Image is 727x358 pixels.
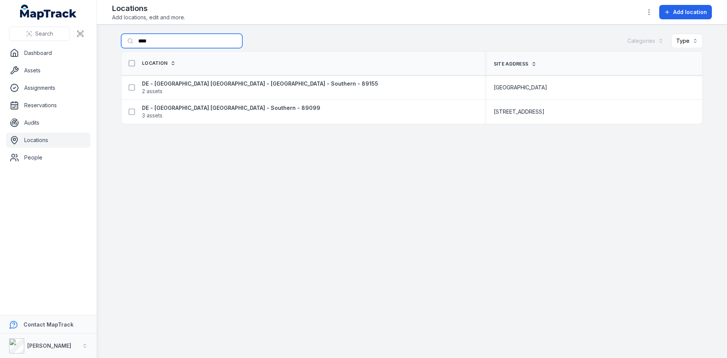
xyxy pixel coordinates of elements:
a: Audits [6,115,90,130]
button: Add location [659,5,712,19]
span: Add locations, edit and more. [112,14,185,21]
strong: Contact MapTrack [23,321,73,328]
span: Search [35,30,53,38]
strong: DE - [GEOGRAPHIC_DATA] [GEOGRAPHIC_DATA] - [GEOGRAPHIC_DATA] - Southern - 89155 [142,80,378,88]
a: Locations [6,133,90,148]
button: Type [671,34,703,48]
a: Assignments [6,80,90,95]
span: 3 assets [142,112,162,119]
a: Location [142,60,176,66]
a: Reservations [6,98,90,113]
a: DE - [GEOGRAPHIC_DATA] [GEOGRAPHIC_DATA] - [GEOGRAPHIC_DATA] - Southern - 891552 assets [142,80,378,95]
a: Site address [494,61,537,67]
span: [STREET_ADDRESS] [494,108,544,116]
button: Search [9,27,70,41]
span: Location [142,60,167,66]
span: Add location [673,8,707,16]
strong: [PERSON_NAME] [27,342,71,349]
span: 2 assets [142,88,162,95]
a: Dashboard [6,45,90,61]
a: Assets [6,63,90,78]
strong: DE - [GEOGRAPHIC_DATA] [GEOGRAPHIC_DATA] - Southern - 89099 [142,104,320,112]
span: [GEOGRAPHIC_DATA] [494,84,547,91]
h2: Locations [112,3,185,14]
span: Site address [494,61,529,67]
a: MapTrack [20,5,77,20]
a: DE - [GEOGRAPHIC_DATA] [GEOGRAPHIC_DATA] - Southern - 890993 assets [142,104,320,119]
a: People [6,150,90,165]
